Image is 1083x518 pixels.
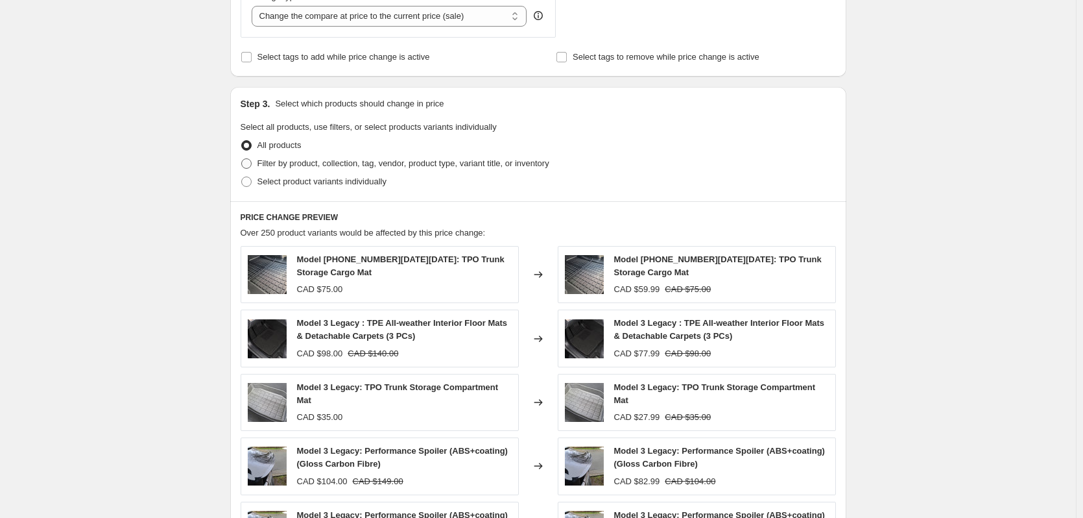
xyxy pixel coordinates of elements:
[614,411,660,424] div: CAD $27.99
[257,52,430,62] span: Select tags to add while price change is active
[297,347,343,360] div: CAD $98.00
[565,447,604,486] img: 20210215_160103_80x.jpg
[565,383,604,422] img: 222_80x.jpg
[297,283,343,296] div: CAD $75.00
[614,475,660,488] div: CAD $82.99
[297,475,348,488] div: CAD $104.00
[614,382,816,405] span: Model 3 Legacy: TPO Trunk Storage Compartment Mat
[614,347,660,360] div: CAD $77.99
[257,140,302,150] span: All products
[614,446,825,469] span: Model 3 Legacy: Performance Spoiler (ABS+coating) (Gloss Carbon Fibre)
[665,475,715,488] strike: CAD $104.00
[532,9,545,22] div: help
[248,255,287,294] img: 22222_80x.jpg
[348,347,398,360] strike: CAD $140.00
[614,254,822,277] span: Model [PHONE_NUMBER][DATE][DATE]: TPO Trunk Storage Cargo Mat
[241,212,836,223] h6: PRICE CHANGE PREVIEW
[665,411,711,424] strike: CAD $35.00
[248,319,287,358] img: 02629_80x.jpg
[297,446,508,469] span: Model 3 Legacy: Performance Spoiler (ABS+coating) (Gloss Carbon Fibre)
[565,319,604,358] img: 02629_80x.jpg
[573,52,759,62] span: Select tags to remove while price change is active
[248,447,287,486] img: 20210215_160103_80x.jpg
[565,255,604,294] img: 22222_80x.jpg
[275,97,444,110] p: Select which products should change in price
[297,318,508,341] span: Model 3 Legacy : TPE All-weather Interior Floor Mats & Detachable Carpets (3 PCs)
[257,158,549,168] span: Filter by product, collection, tag, vendor, product type, variant title, or inventory
[614,318,825,341] span: Model 3 Legacy : TPE All-weather Interior Floor Mats & Detachable Carpets (3 PCs)
[248,383,287,422] img: 222_80x.jpg
[241,122,497,132] span: Select all products, use filters, or select products variants individually
[614,283,660,296] div: CAD $59.99
[353,475,403,488] strike: CAD $149.00
[665,347,711,360] strike: CAD $98.00
[665,283,711,296] strike: CAD $75.00
[297,411,343,424] div: CAD $35.00
[241,97,270,110] h2: Step 3.
[257,177,387,186] span: Select product variants individually
[297,254,505,277] span: Model [PHONE_NUMBER][DATE][DATE]: TPO Trunk Storage Cargo Mat
[297,382,499,405] span: Model 3 Legacy: TPO Trunk Storage Compartment Mat
[241,228,486,238] span: Over 250 product variants would be affected by this price change:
